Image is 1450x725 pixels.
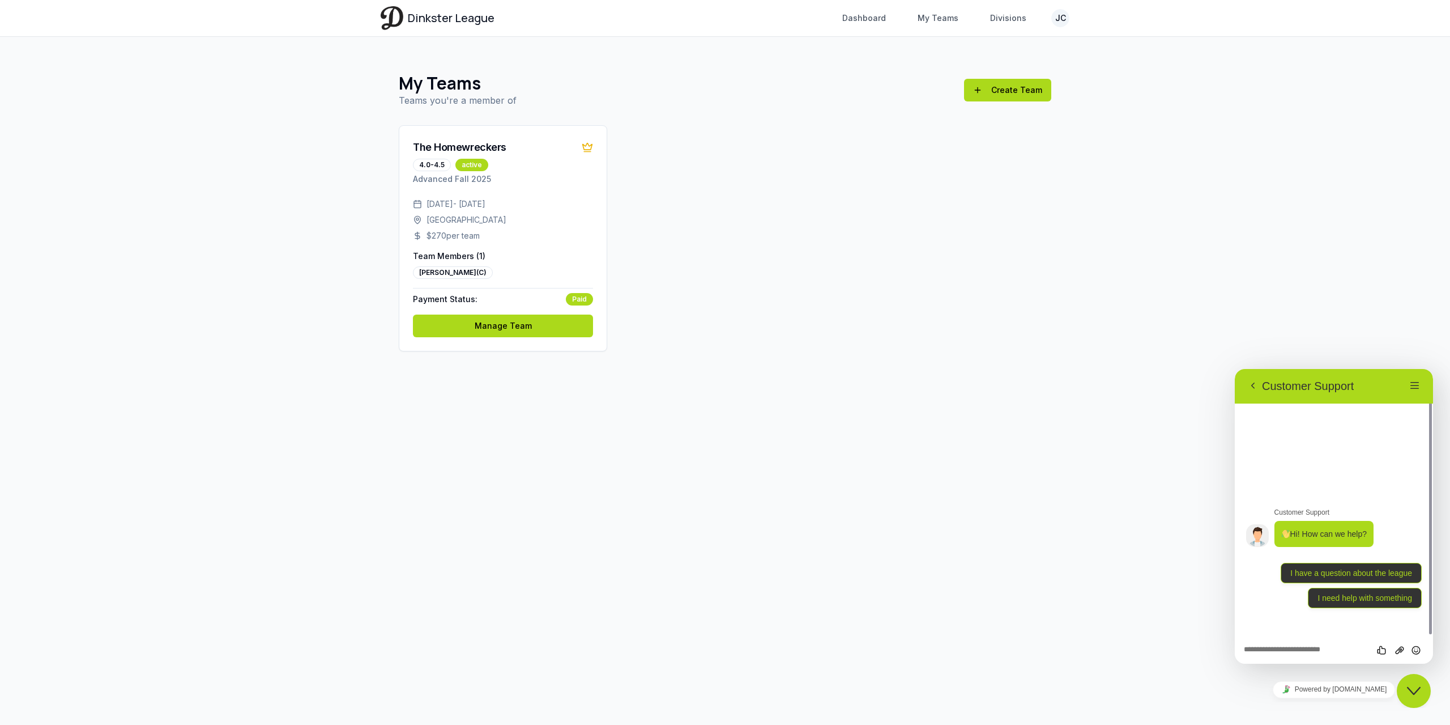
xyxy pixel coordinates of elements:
span: Dinkster League [408,10,494,26]
button: JC [1051,9,1069,27]
a: Divisions [983,8,1033,28]
div: Paid [566,293,593,306]
div: The Homewreckers [413,139,506,155]
iframe: chat widget [1397,674,1433,708]
a: My Teams [911,8,965,28]
a: Dashboard [835,8,893,28]
a: Manage Team [413,315,593,337]
a: Create Team [964,79,1051,101]
span: $ 270 per team [427,230,480,241]
h1: My Teams [399,73,517,94]
span: Payment Status: [413,294,477,305]
img: Dinkster [381,6,403,29]
div: active [455,159,488,171]
p: Teams you're a member of [399,94,517,107]
p: Advanced Fall 2025 [413,173,593,185]
span: [DATE] - [DATE] [427,198,485,210]
iframe: chat widget [1235,369,1433,664]
iframe: chat widget [1235,677,1433,702]
span: [GEOGRAPHIC_DATA] [427,214,506,226]
p: Team Members ( 1 ) [413,251,593,262]
div: [PERSON_NAME] (C) [413,266,493,279]
a: Dinkster League [381,6,494,29]
div: 4.0-4.5 [413,159,451,171]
